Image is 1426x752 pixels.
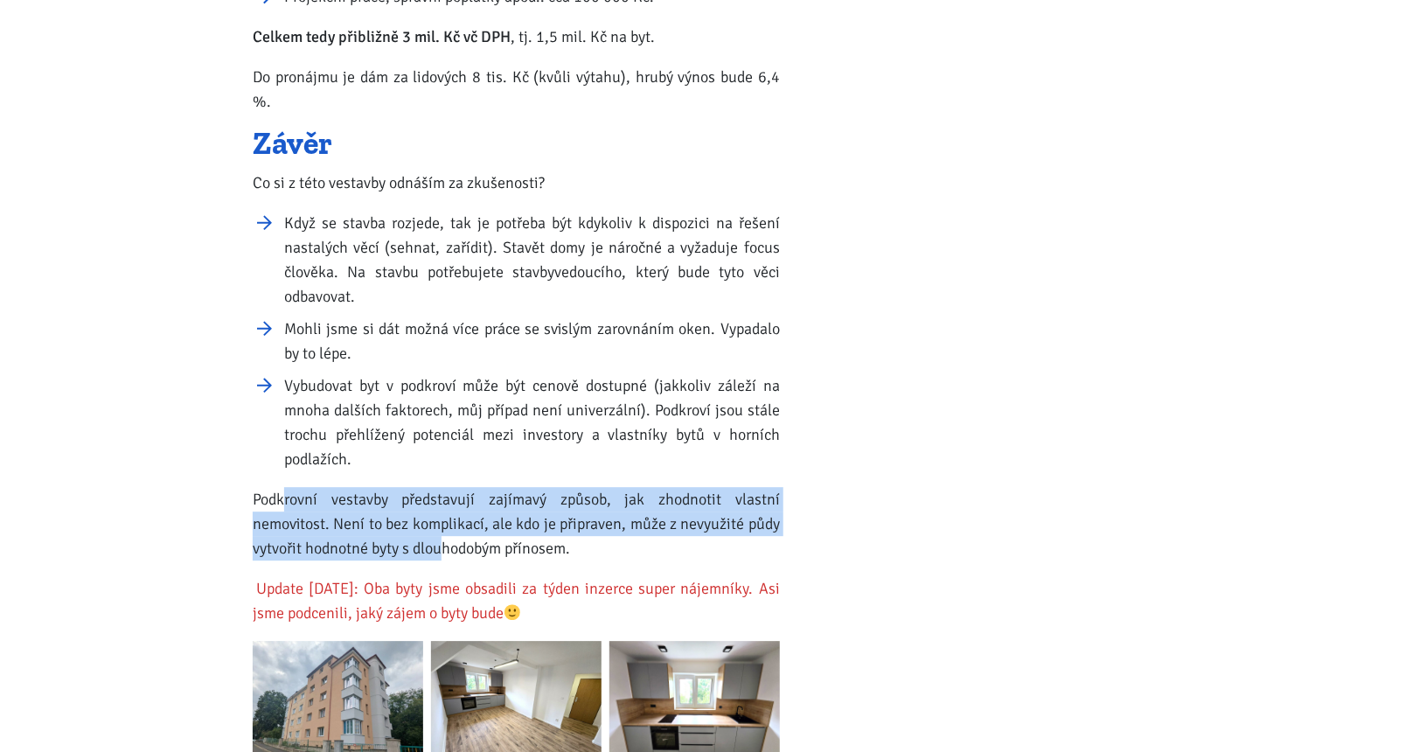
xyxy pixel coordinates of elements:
p: Do pronájmu je dám za lidových 8 tis. Kč (kvůli výtahu), hrubý výnos bude 6,4 %. [253,65,780,114]
h2: Závěr [253,129,780,157]
img: 🙂 [504,604,520,620]
li: Mohli jsme si dát možná více práce se svislým zarovnáním oken. Vypadalo by to lépe. [284,317,780,366]
p: Podkrovní vestavby představují zajímavý způsob, jak zhodnotit vlastní nemovitost. Není to bez kom... [253,487,780,561]
li: Vybudovat byt v podkroví může být cenově dostupné (jakkoliv záleží na mnoha dalších faktorech, mů... [284,373,780,471]
p: , tj. 1,5 mil. Kč na byt. [253,24,780,49]
strong: Celkem tedy přibližně 3 mil. Kč vč DPH [253,27,511,46]
p: Co si z této vestavby odnáším za zkušenosti? [253,171,780,195]
li: Když se stavba rozjede, tak je potřeba být kdykoliv k dispozici na řešení nastalých věcí (sehnat,... [284,211,780,309]
mark: Update [DATE]: Oba byty jsme obsadili za týden inzerce super nájemníky. Asi jsme podcenili, jaký ... [253,575,780,625]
